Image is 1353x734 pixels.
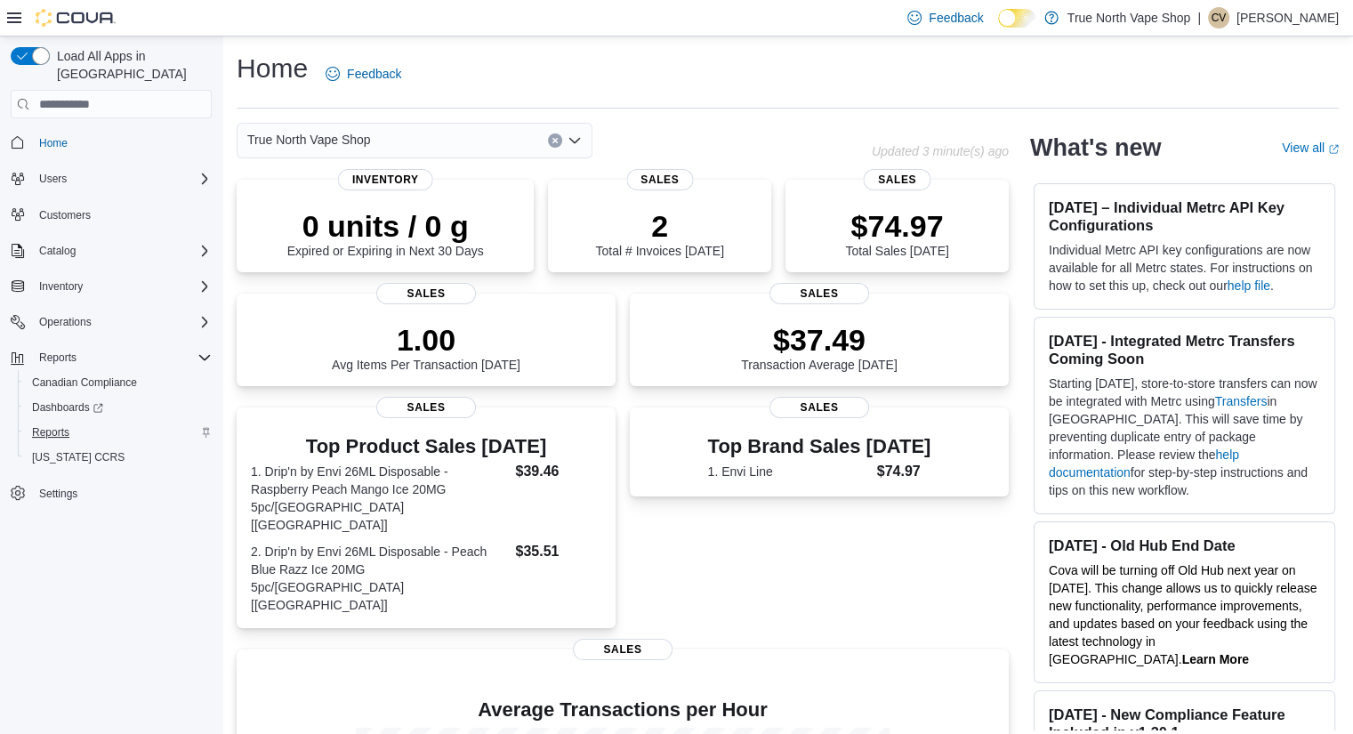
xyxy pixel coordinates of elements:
[872,144,1009,158] p: Updated 3 minute(s) ago
[32,482,212,504] span: Settings
[237,51,308,86] h1: Home
[18,395,219,420] a: Dashboards
[1049,448,1239,480] a: help documentation
[32,276,90,297] button: Inventory
[18,370,219,395] button: Canadian Compliance
[39,351,77,365] span: Reports
[11,122,212,553] nav: Complex example
[4,202,219,228] button: Customers
[1208,7,1229,28] div: corry vaniersel
[1049,332,1320,367] h3: [DATE] - Integrated Metrc Transfers Coming Soon
[50,47,212,83] span: Load All Apps in [GEOGRAPHIC_DATA]
[32,375,137,390] span: Canadian Compliance
[877,461,931,482] dd: $74.97
[1282,141,1339,155] a: View allExternal link
[32,240,83,262] button: Catalog
[1212,7,1227,28] span: cv
[25,397,110,418] a: Dashboards
[39,315,92,329] span: Operations
[25,372,212,393] span: Canadian Compliance
[4,129,219,155] button: Home
[845,208,948,244] p: $74.97
[1049,563,1317,666] span: Cova will be turning off Old Hub next year on [DATE]. This change allows us to quickly release ne...
[769,397,869,418] span: Sales
[18,420,219,445] button: Reports
[32,205,98,226] a: Customers
[39,208,91,222] span: Customers
[32,131,212,153] span: Home
[1197,7,1201,28] p: |
[845,208,948,258] div: Total Sales [DATE]
[595,208,723,244] p: 2
[32,483,85,504] a: Settings
[1228,278,1270,293] a: help file
[39,244,76,258] span: Catalog
[251,436,601,457] h3: Top Product Sales [DATE]
[1181,652,1248,666] a: Learn More
[4,480,219,506] button: Settings
[338,169,433,190] span: Inventory
[708,436,931,457] h3: Top Brand Sales [DATE]
[25,447,132,468] a: [US_STATE] CCRS
[32,204,212,226] span: Customers
[515,541,600,562] dd: $35.51
[332,322,520,358] p: 1.00
[25,422,77,443] a: Reports
[32,276,212,297] span: Inventory
[251,463,508,534] dt: 1. Drip'n by Envi 26ML Disposable - Raspberry Peach Mango Ice 20MG 5pc/[GEOGRAPHIC_DATA] [[GEOGRA...
[251,543,508,614] dt: 2. Drip'n by Envi 26ML Disposable - Peach Blue Razz Ice 20MG 5pc/[GEOGRAPHIC_DATA] [[GEOGRAPHIC_D...
[287,208,484,258] div: Expired or Expiring in Next 30 Days
[4,274,219,299] button: Inventory
[573,639,672,660] span: Sales
[741,322,898,358] p: $37.49
[32,450,125,464] span: [US_STATE] CCRS
[1049,536,1320,554] h3: [DATE] - Old Hub End Date
[1049,241,1320,294] p: Individual Metrc API key configurations are now available for all Metrc states. For instructions ...
[769,283,869,304] span: Sales
[376,283,476,304] span: Sales
[595,208,723,258] div: Total # Invoices [DATE]
[32,168,212,190] span: Users
[548,133,562,148] button: Clear input
[1215,394,1268,408] a: Transfers
[32,400,103,415] span: Dashboards
[32,240,212,262] span: Catalog
[4,238,219,263] button: Catalog
[347,65,401,83] span: Feedback
[32,425,69,440] span: Reports
[1067,7,1191,28] p: True North Vape Shop
[1049,198,1320,234] h3: [DATE] – Individual Metrc API Key Configurations
[247,129,371,150] span: True North Vape Shop
[998,9,1035,28] input: Dark Mode
[32,133,75,154] a: Home
[32,347,84,368] button: Reports
[929,9,983,27] span: Feedback
[18,445,219,470] button: [US_STATE] CCRS
[25,372,144,393] a: Canadian Compliance
[332,322,520,372] div: Avg Items Per Transaction [DATE]
[25,422,212,443] span: Reports
[39,136,68,150] span: Home
[1049,375,1320,499] p: Starting [DATE], store-to-store transfers can now be integrated with Metrc using in [GEOGRAPHIC_D...
[708,463,870,480] dt: 1. Envi Line
[25,397,212,418] span: Dashboards
[626,169,693,190] span: Sales
[318,56,408,92] a: Feedback
[32,168,74,190] button: Users
[36,9,116,27] img: Cova
[4,310,219,335] button: Operations
[32,347,212,368] span: Reports
[4,166,219,191] button: Users
[32,311,99,333] button: Operations
[1236,7,1339,28] p: [PERSON_NAME]
[32,311,212,333] span: Operations
[39,279,83,294] span: Inventory
[39,487,77,501] span: Settings
[741,322,898,372] div: Transaction Average [DATE]
[251,699,995,721] h4: Average Transactions per Hour
[568,133,582,148] button: Open list of options
[1328,144,1339,155] svg: External link
[1030,133,1161,162] h2: What's new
